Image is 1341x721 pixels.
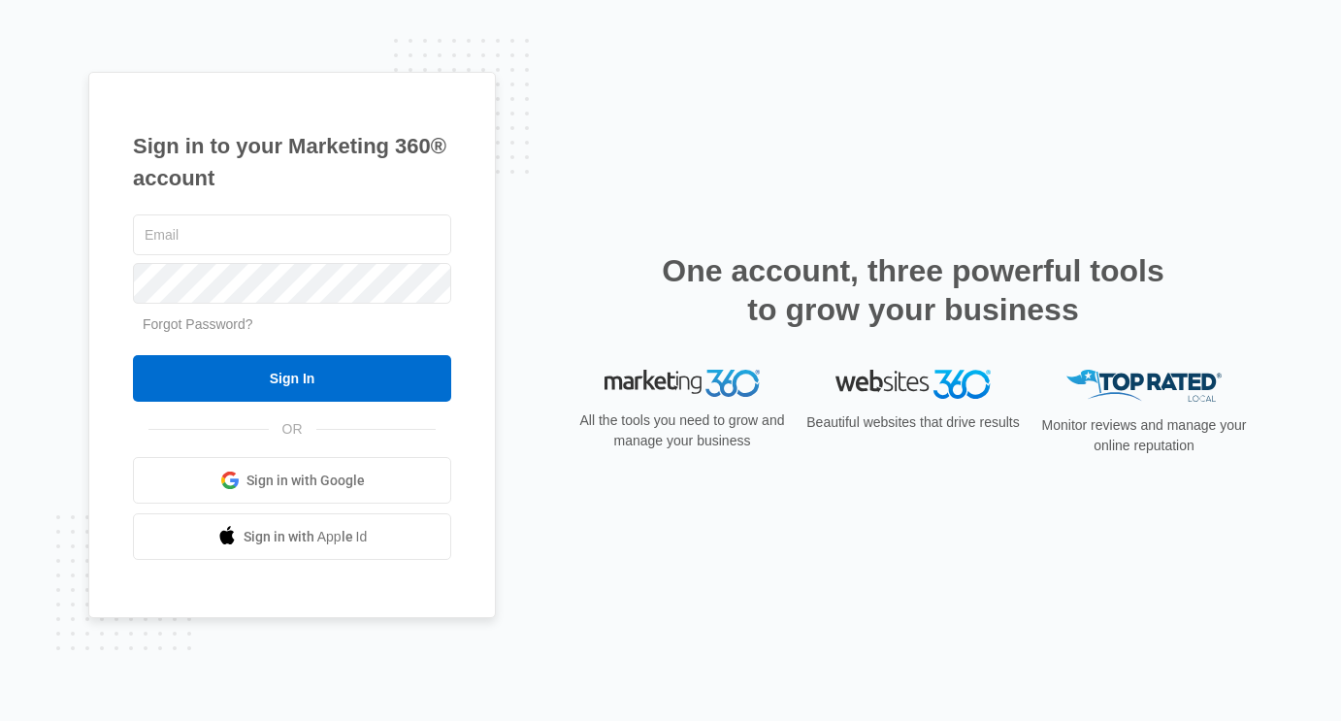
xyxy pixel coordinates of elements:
[133,130,451,194] h1: Sign in to your Marketing 360® account
[133,457,451,504] a: Sign in with Google
[605,370,760,397] img: Marketing 360
[133,513,451,560] a: Sign in with Apple Id
[269,419,316,440] span: OR
[133,214,451,255] input: Email
[246,471,365,491] span: Sign in with Google
[133,355,451,402] input: Sign In
[1035,415,1253,456] p: Monitor reviews and manage your online reputation
[835,370,991,398] img: Websites 360
[143,316,253,332] a: Forgot Password?
[244,527,368,547] span: Sign in with Apple Id
[804,412,1022,433] p: Beautiful websites that drive results
[573,410,791,451] p: All the tools you need to grow and manage your business
[1066,370,1222,402] img: Top Rated Local
[656,251,1170,329] h2: One account, three powerful tools to grow your business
